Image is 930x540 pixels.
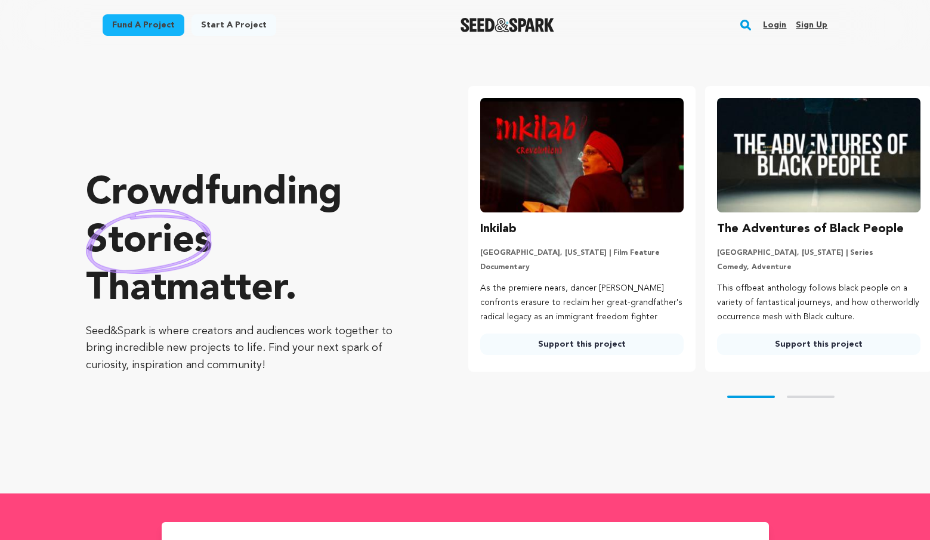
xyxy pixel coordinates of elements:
[717,334,920,355] a: Support this project
[86,323,421,374] p: Seed&Spark is where creators and audiences work together to bring incredible new projects to life...
[461,18,554,32] a: Seed&Spark Homepage
[480,220,517,239] h3: Inkilab
[717,263,920,272] p: Comedy, Adventure
[86,170,421,313] p: Crowdfunding that .
[480,98,684,212] img: Inkilab image
[480,282,684,324] p: As the premiere nears, dancer [PERSON_NAME] confronts erasure to reclaim her great-grandfather's ...
[480,334,684,355] a: Support this project
[717,282,920,324] p: This offbeat anthology follows black people on a variety of fantastical journeys, and how otherwo...
[717,248,920,258] p: [GEOGRAPHIC_DATA], [US_STATE] | Series
[166,270,285,308] span: matter
[86,209,212,274] img: hand sketched image
[191,14,276,36] a: Start a project
[480,248,684,258] p: [GEOGRAPHIC_DATA], [US_STATE] | Film Feature
[717,220,904,239] h3: The Adventures of Black People
[796,16,827,35] a: Sign up
[763,16,786,35] a: Login
[717,98,920,212] img: The Adventures of Black People image
[480,263,684,272] p: Documentary
[103,14,184,36] a: Fund a project
[461,18,554,32] img: Seed&Spark Logo Dark Mode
